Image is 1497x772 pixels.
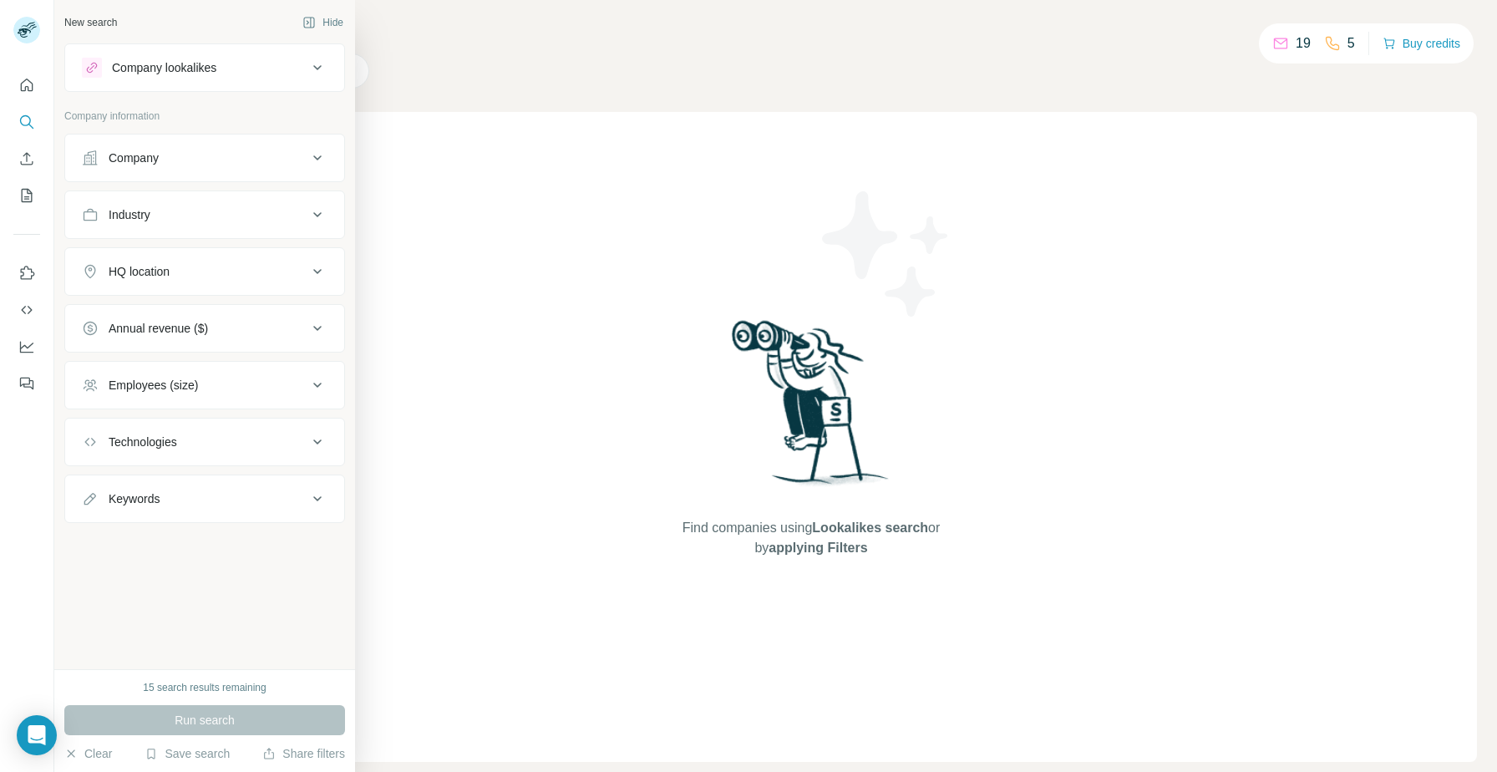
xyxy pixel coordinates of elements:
button: Feedback [13,368,40,399]
button: Buy credits [1383,32,1460,55]
button: Company [65,138,344,178]
p: 5 [1347,33,1355,53]
div: Keywords [109,490,160,507]
button: Enrich CSV [13,144,40,174]
button: Save search [145,745,230,762]
p: Company information [64,109,345,124]
h4: Search [145,20,1477,43]
div: Company lookalikes [112,59,216,76]
img: Surfe Illustration - Stars [811,179,962,329]
div: Employees (size) [109,377,198,394]
span: Find companies using or by [677,518,945,558]
button: My lists [13,180,40,211]
button: Use Surfe on LinkedIn [13,258,40,288]
button: Company lookalikes [65,48,344,88]
button: Technologies [65,422,344,462]
button: Quick start [13,70,40,100]
div: Annual revenue ($) [109,320,208,337]
div: Technologies [109,434,177,450]
img: Surfe Illustration - Woman searching with binoculars [724,316,898,502]
button: Dashboard [13,332,40,362]
button: Hide [291,10,355,35]
span: applying Filters [769,541,867,555]
button: Share filters [262,745,345,762]
button: Annual revenue ($) [65,308,344,348]
button: HQ location [65,251,344,292]
button: Employees (size) [65,365,344,405]
div: Industry [109,206,150,223]
button: Search [13,107,40,137]
div: HQ location [109,263,170,280]
button: Industry [65,195,344,235]
div: New search [64,15,117,30]
button: Keywords [65,479,344,519]
div: 15 search results remaining [143,680,266,695]
span: Lookalikes search [812,521,928,535]
div: Company [109,150,159,166]
button: Clear [64,745,112,762]
div: Open Intercom Messenger [17,715,57,755]
button: Use Surfe API [13,295,40,325]
p: 19 [1296,33,1311,53]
